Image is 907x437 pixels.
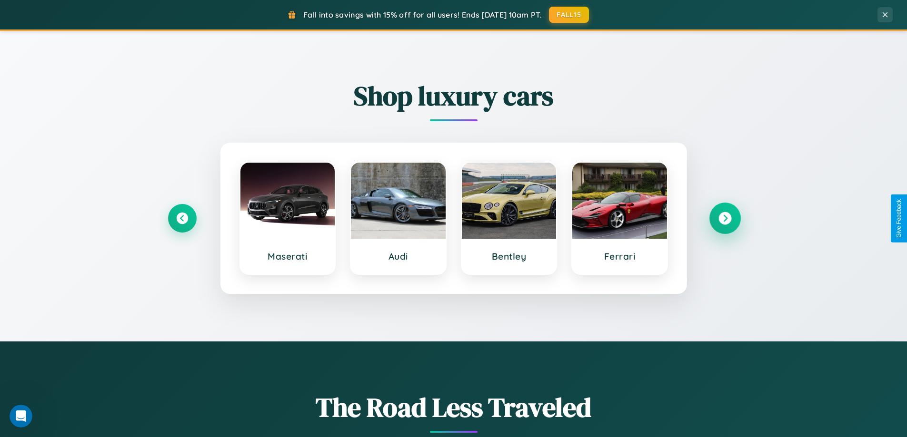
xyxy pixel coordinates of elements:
h2: Shop luxury cars [168,78,739,114]
div: Give Feedback [896,199,902,238]
h3: Maserati [250,251,326,262]
h1: The Road Less Traveled [168,389,739,426]
iframe: Intercom live chat [10,405,32,427]
button: FALL15 [549,7,589,23]
span: Fall into savings with 15% off for all users! Ends [DATE] 10am PT. [303,10,542,19]
h3: Audi [360,251,436,262]
h3: Bentley [471,251,547,262]
h3: Ferrari [582,251,658,262]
